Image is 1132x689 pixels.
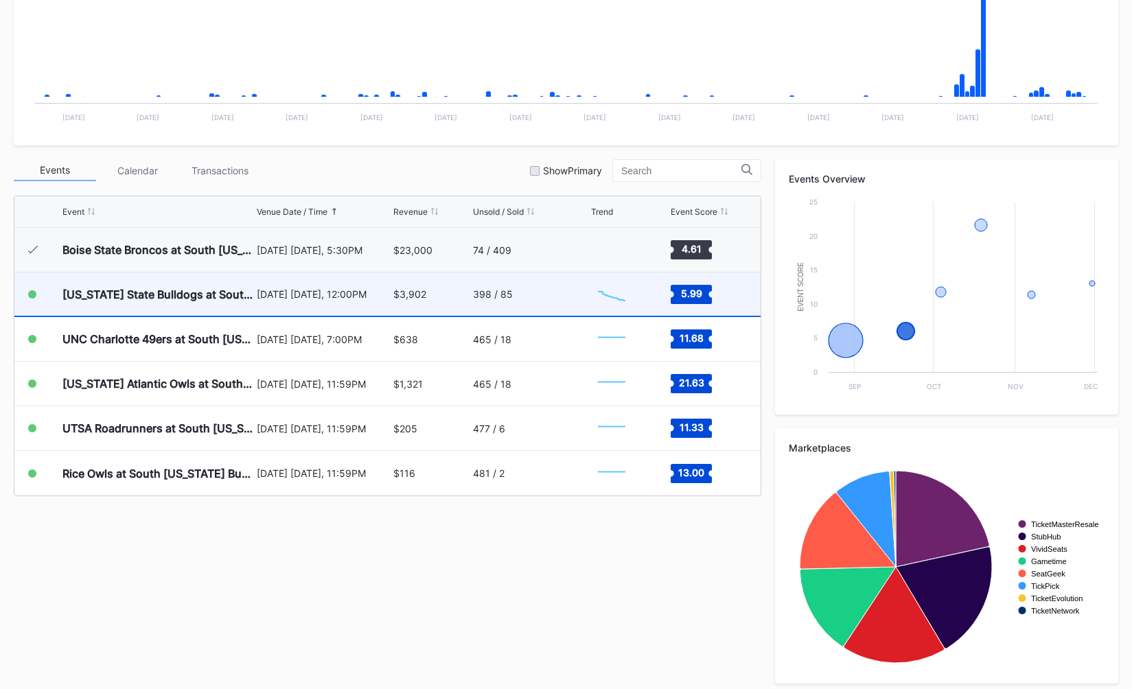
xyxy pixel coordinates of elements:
div: Marketplaces [789,442,1105,454]
div: Event Score [671,207,717,217]
div: $23,000 [393,244,432,256]
text: [DATE] [137,113,159,121]
text: 4.61 [681,243,701,255]
text: Gametime [1031,557,1067,565]
svg: Chart title [591,456,632,491]
div: Venue Date / Time [257,207,327,217]
div: $638 [393,334,418,345]
div: $205 [393,423,417,434]
text: [DATE] [62,113,85,121]
text: [DATE] [732,113,755,121]
text: Dec [1084,382,1098,390]
div: Events [14,160,96,181]
div: $1,321 [393,378,423,390]
text: SeatGeek [1031,570,1065,578]
div: Unsold / Sold [473,207,524,217]
text: Nov [1008,382,1024,390]
text: [DATE] [1031,113,1054,121]
div: Show Primary [543,165,602,176]
text: [DATE] [435,113,457,121]
svg: Chart title [591,233,632,267]
svg: Chart title [789,464,1105,670]
svg: Chart title [591,322,632,356]
div: [DATE] [DATE], 11:59PM [257,378,390,390]
div: 477 / 6 [473,423,505,434]
text: Event Score [797,262,805,312]
text: 10 [810,300,818,308]
div: Calendar [96,160,178,181]
div: $116 [393,467,415,479]
div: 481 / 2 [473,467,505,479]
div: Events Overview [789,173,1105,185]
text: 11.68 [679,332,703,344]
text: [DATE] [509,113,532,121]
div: Event [62,207,84,217]
svg: Chart title [591,366,632,401]
text: 20 [809,232,818,240]
text: [DATE] [658,113,681,121]
div: 465 / 18 [473,334,511,345]
text: [DATE] [360,113,383,121]
text: [DATE] [286,113,308,121]
div: [US_STATE] State Bulldogs at South [US_STATE] Bulls Football [62,288,253,301]
text: TicketMasterResale [1031,520,1098,528]
text: 0 [813,368,818,376]
div: $3,902 [393,288,426,300]
div: [DATE] [DATE], 12:00PM [257,288,390,300]
div: [DATE] [DATE], 11:59PM [257,467,390,479]
text: TickPick [1031,582,1060,590]
div: [DATE] [DATE], 11:59PM [257,423,390,434]
div: [US_STATE] Atlantic Owls at South [US_STATE] Bulls Football [62,377,253,390]
text: StubHub [1031,533,1061,541]
text: 5 [813,334,818,342]
text: VividSeats [1031,545,1067,553]
input: Search [621,165,741,176]
svg: Chart title [789,195,1105,401]
text: [DATE] [956,113,979,121]
div: Boise State Broncos at South [US_STATE] Bulls Football [62,243,253,257]
text: 13.00 [678,466,704,478]
text: 21.63 [678,377,704,388]
div: UNC Charlotte 49ers at South [US_STATE] Bulls Football [62,332,253,346]
text: [DATE] [211,113,234,121]
text: [DATE] [584,113,606,121]
text: 25 [809,198,818,206]
text: [DATE] [881,113,904,121]
div: 465 / 18 [473,378,511,390]
text: 15 [810,266,818,274]
div: [DATE] [DATE], 5:30PM [257,244,390,256]
text: TicketEvolution [1031,594,1083,603]
div: 74 / 409 [473,244,511,256]
div: [DATE] [DATE], 7:00PM [257,334,390,345]
text: Oct [927,382,941,390]
text: Sep [848,382,861,390]
svg: Chart title [591,411,632,445]
text: TicketNetwork [1031,607,1080,615]
div: Transactions [178,160,261,181]
div: Trend [591,207,613,217]
div: 398 / 85 [473,288,513,300]
div: UTSA Roadrunners at South [US_STATE] Bulls Football [62,421,253,435]
text: [DATE] [807,113,830,121]
text: 11.33 [679,421,703,433]
text: 5.99 [680,287,702,299]
svg: Chart title [591,277,632,312]
div: Revenue [393,207,428,217]
div: Rice Owls at South [US_STATE] Bulls Football [62,467,253,480]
